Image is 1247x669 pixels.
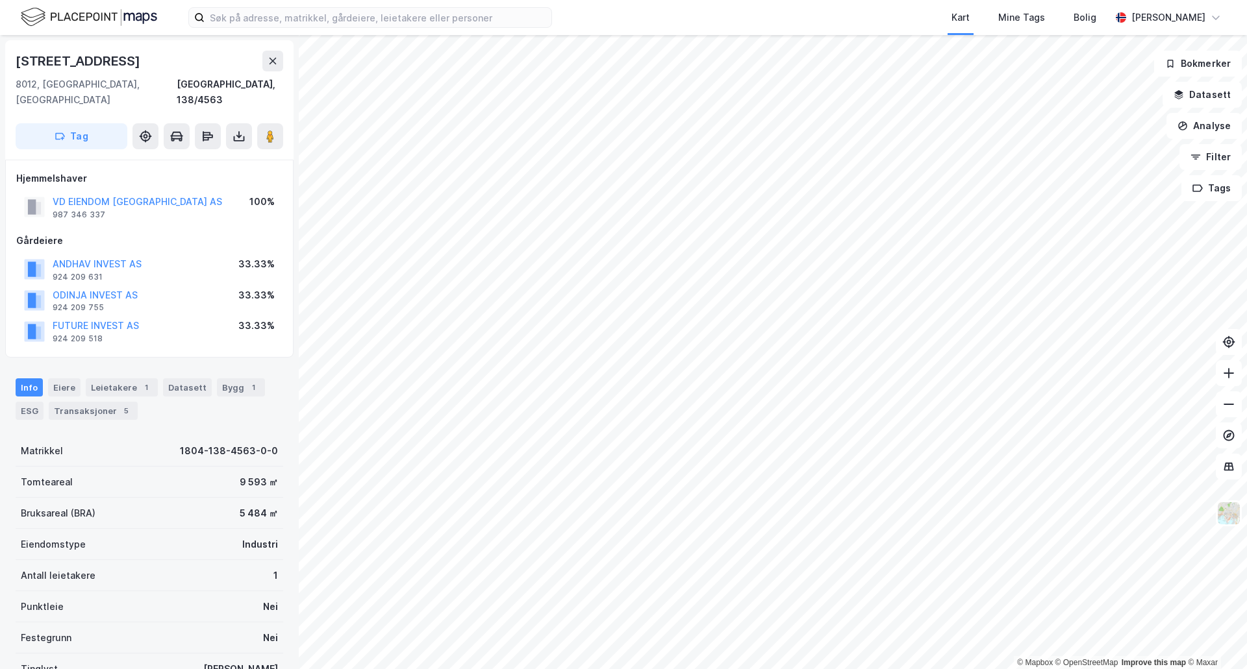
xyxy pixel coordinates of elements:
[1074,10,1096,25] div: Bolig
[53,210,105,220] div: 987 346 337
[21,6,157,29] img: logo.f888ab2527a4732fd821a326f86c7f29.svg
[240,474,278,490] div: 9 593 ㎡
[16,402,44,420] div: ESG
[263,630,278,646] div: Nei
[21,568,95,583] div: Antall leietakere
[273,568,278,583] div: 1
[49,402,138,420] div: Transaksjoner
[177,77,283,108] div: [GEOGRAPHIC_DATA], 138/4563
[247,381,260,394] div: 1
[180,443,278,459] div: 1804-138-4563-0-0
[1216,501,1241,526] img: Z
[205,8,551,27] input: Søk på adresse, matrikkel, gårdeiere, leietakere eller personer
[21,537,86,552] div: Eiendomstype
[16,378,43,396] div: Info
[21,630,71,646] div: Festegrunn
[16,171,283,186] div: Hjemmelshaver
[951,10,970,25] div: Kart
[1055,658,1118,667] a: OpenStreetMap
[263,599,278,614] div: Nei
[1154,51,1242,77] button: Bokmerker
[21,599,64,614] div: Punktleie
[21,474,73,490] div: Tomteareal
[21,443,63,459] div: Matrikkel
[16,77,177,108] div: 8012, [GEOGRAPHIC_DATA], [GEOGRAPHIC_DATA]
[53,334,103,344] div: 924 209 518
[238,287,275,303] div: 33.33%
[238,318,275,334] div: 33.33%
[53,302,104,313] div: 924 209 755
[16,51,143,71] div: [STREET_ADDRESS]
[1122,658,1186,667] a: Improve this map
[86,378,158,396] div: Leietakere
[140,381,153,394] div: 1
[1166,113,1242,139] button: Analyse
[217,378,265,396] div: Bygg
[1131,10,1205,25] div: [PERSON_NAME]
[242,537,278,552] div: Industri
[1179,144,1242,170] button: Filter
[249,194,275,210] div: 100%
[163,378,212,396] div: Datasett
[1182,607,1247,669] div: Kontrollprogram for chat
[1017,658,1053,667] a: Mapbox
[998,10,1045,25] div: Mine Tags
[21,505,95,521] div: Bruksareal (BRA)
[238,256,275,272] div: 33.33%
[16,233,283,249] div: Gårdeiere
[1163,82,1242,108] button: Datasett
[240,505,278,521] div: 5 484 ㎡
[1182,607,1247,669] iframe: Chat Widget
[120,404,132,417] div: 5
[1181,175,1242,201] button: Tags
[53,272,103,282] div: 924 209 631
[16,123,127,149] button: Tag
[48,378,81,396] div: Eiere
